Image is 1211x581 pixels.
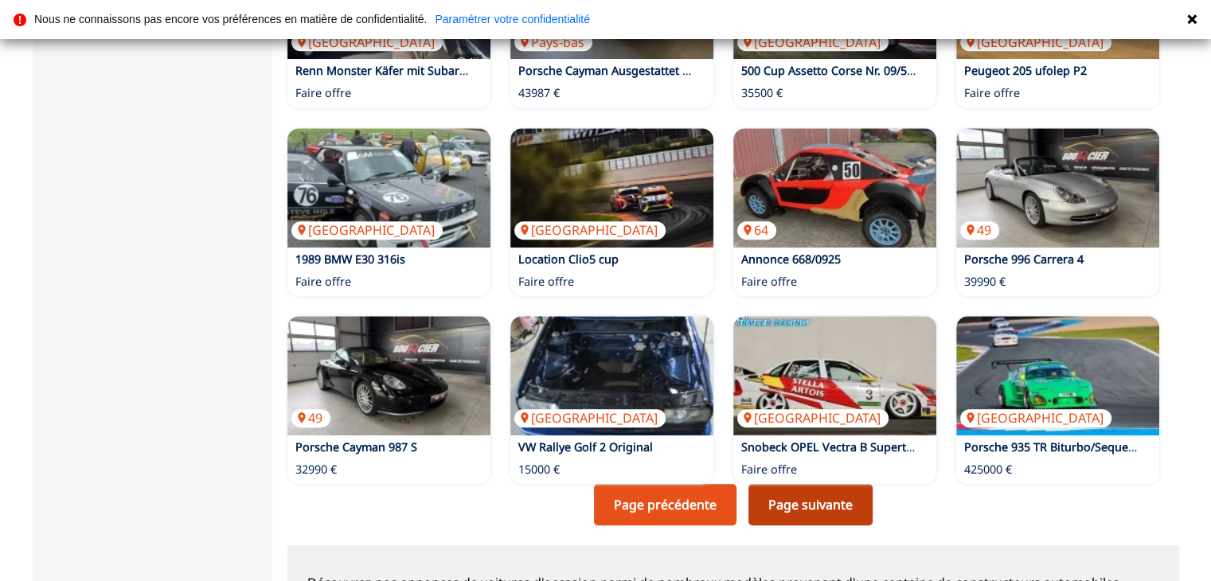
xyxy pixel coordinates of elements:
[295,439,417,454] a: Porsche Cayman 987 S
[956,316,1159,435] a: Porsche 935 TR Biturbo/Sequentiell/Bosch ABS/Bosch TC[GEOGRAPHIC_DATA]
[287,128,490,248] img: 1989 BMW E30 316is
[956,128,1159,248] a: Porsche 996 Carrera 449
[741,274,797,290] p: Faire offre
[741,252,841,267] a: Annonce 668/0925
[514,221,666,239] p: [GEOGRAPHIC_DATA]
[435,14,590,25] a: Paramétrer votre confidentialité
[964,85,1020,101] p: Faire offre
[737,409,889,427] p: [GEOGRAPHIC_DATA]
[741,439,1039,454] a: Snobeck OPEL Vectra B Supertouring 1996 Stella Artois
[960,33,1111,51] p: [GEOGRAPHIC_DATA]
[518,274,574,290] p: Faire offre
[510,316,713,435] img: VW Rallye Golf 2 Original
[594,484,736,525] a: Page précédente
[964,274,1006,290] p: 39990 €
[737,33,889,51] p: [GEOGRAPHIC_DATA]
[34,14,427,25] p: Nous ne connaissons pas encore vos préférences en matière de confidentialité.
[518,63,811,78] a: Porsche Cayman Ausgestattet mit einem neuen Motor
[510,128,713,248] a: Location Clio5 cup[GEOGRAPHIC_DATA]
[287,316,490,435] a: Porsche Cayman 987 S49
[964,63,1087,78] a: Peugeot 205 ufolep P2
[737,221,776,239] p: 64
[960,409,1111,427] p: [GEOGRAPHIC_DATA]
[733,128,936,248] a: Annonce 668/092564
[733,128,936,248] img: Annonce 668/0925
[964,252,1084,267] a: Porsche 996 Carrera 4
[733,316,936,435] a: Snobeck OPEL Vectra B Supertouring 1996 Stella Artois[GEOGRAPHIC_DATA]
[956,128,1159,248] img: Porsche 996 Carrera 4
[295,252,405,267] a: 1989 BMW E30 316is
[518,462,560,478] p: 15000 €
[287,128,490,248] a: 1989 BMW E30 316is[GEOGRAPHIC_DATA]
[518,439,653,454] a: VW Rallye Golf 2 Original
[291,33,443,51] p: [GEOGRAPHIC_DATA]
[514,33,592,51] p: Pays-bas
[295,85,351,101] p: Faire offre
[287,316,490,435] img: Porsche Cayman 987 S
[741,63,975,78] a: 500 Cup Assetto Corse Nr. 09/50 Werksauto
[741,462,797,478] p: Faire offre
[964,462,1012,478] p: 425000 €
[956,316,1159,435] img: Porsche 935 TR Biturbo/Sequentiell/Bosch ABS/Bosch TC
[518,252,619,267] a: Location Clio5 cup
[518,85,560,101] p: 43987 €
[960,221,999,239] p: 49
[514,409,666,427] p: [GEOGRAPHIC_DATA]
[291,221,443,239] p: [GEOGRAPHIC_DATA]
[295,274,351,290] p: Faire offre
[733,316,936,435] img: Snobeck OPEL Vectra B Supertouring 1996 Stella Artois
[510,128,713,248] img: Location Clio5 cup
[291,409,330,427] p: 49
[295,63,606,78] a: Renn Monster Käfer mit Subaru Motor EJ 25 Slalom Bergr
[748,484,873,525] a: Page suivante
[741,85,783,101] p: 35500 €
[510,316,713,435] a: VW Rallye Golf 2 Original[GEOGRAPHIC_DATA]
[295,462,337,478] p: 32990 €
